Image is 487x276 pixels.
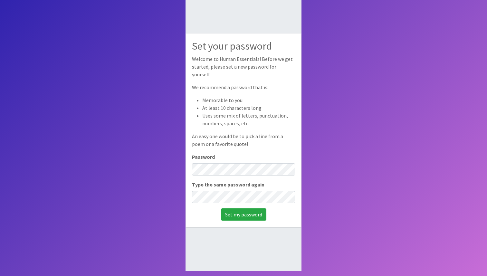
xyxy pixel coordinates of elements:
[192,83,295,91] p: We recommend a password that is:
[192,132,295,148] p: An easy one would be to pick a line from a poem or a favorite quote!
[192,153,215,161] label: Password
[202,112,295,127] li: Uses some mix of letters, punctuation, numbers, spaces, etc.
[221,208,266,221] input: Set my password
[202,104,295,112] li: At least 10 characters long
[202,96,295,104] li: Memorable to you
[192,40,295,52] h2: Set your password
[192,181,264,188] label: Type the same password again
[192,55,295,78] p: Welcome to Human Essentials! Before we get started, please set a new password for yourself.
